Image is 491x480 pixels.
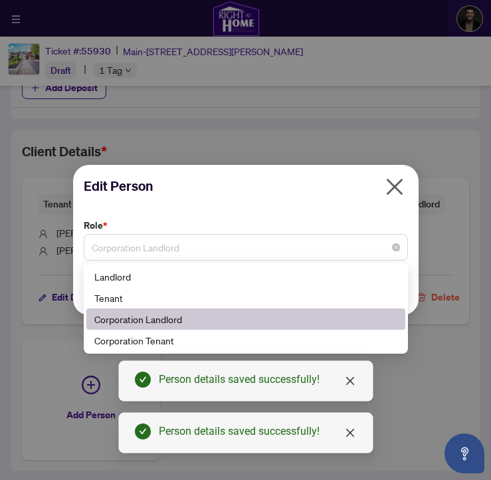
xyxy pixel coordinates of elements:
[94,312,397,326] div: Corporation Landlord
[86,308,405,330] div: Corporation Landlord
[94,291,397,305] div: Tenant
[84,176,408,197] h2: Edit Person
[392,243,400,251] span: close-circle
[343,374,357,388] a: Close
[86,266,405,287] div: Landlord
[86,330,405,351] div: Corporation Tenant
[159,423,357,439] div: Person details saved successfully!
[135,423,151,439] span: check-circle
[345,376,355,386] span: close
[84,218,408,233] label: Role
[135,372,151,388] span: check-circle
[94,333,397,348] div: Corporation Tenant
[94,269,397,284] div: Landlord
[444,433,484,473] button: Open asap
[343,425,357,440] a: Close
[345,427,355,438] span: close
[92,235,400,260] span: Corporation Landlord
[159,372,357,388] div: Person details saved successfully!
[384,176,405,197] span: close
[86,287,405,308] div: Tenant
